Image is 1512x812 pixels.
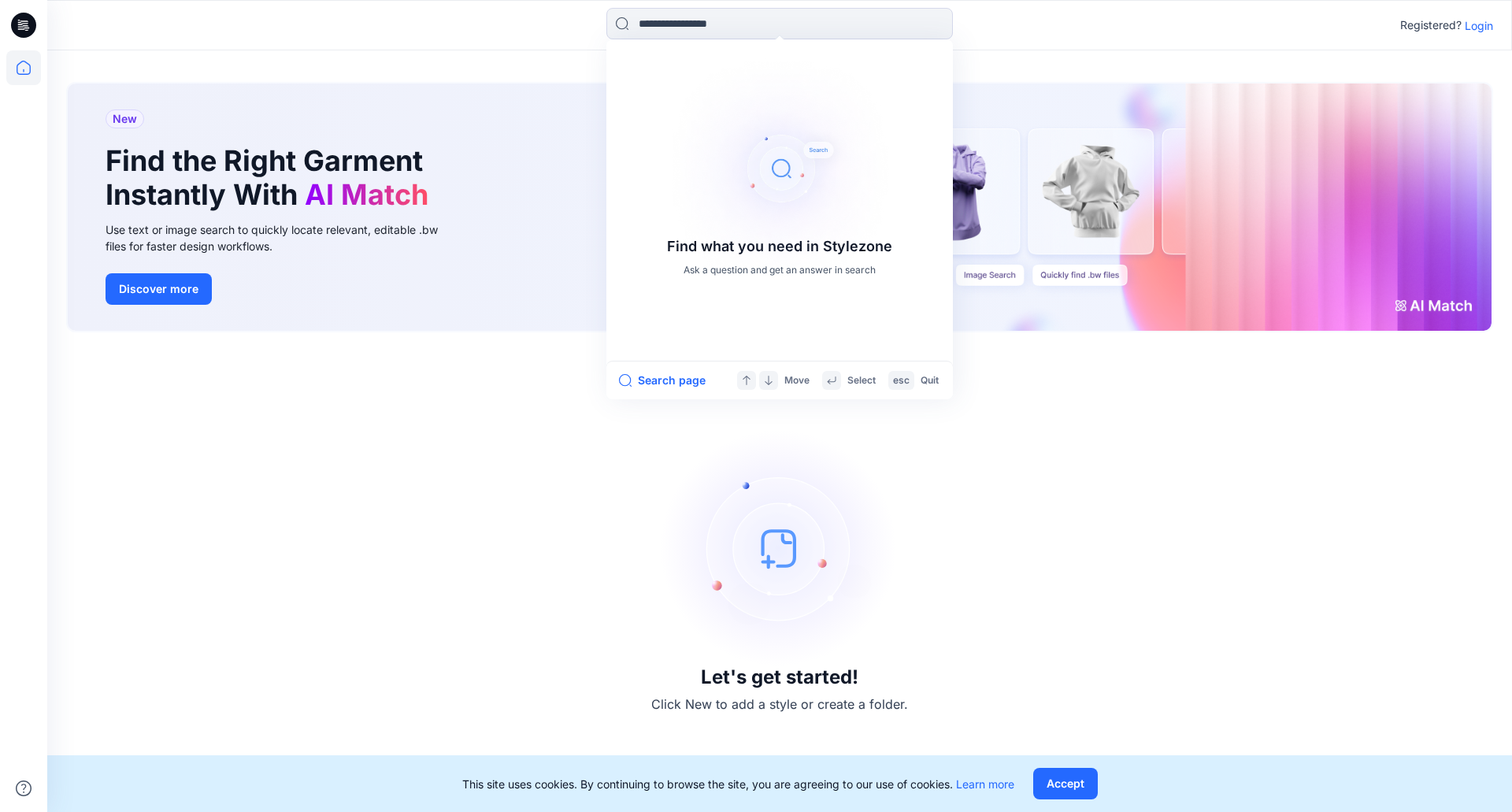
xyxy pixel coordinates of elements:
p: This site uses cookies. By continuing to browse the site, you are agreeing to our use of cookies. [462,776,1014,792]
button: Accept [1033,768,1098,799]
p: Move [784,373,810,389]
span: AI Match [305,177,428,212]
div: Use text or image search to quickly locate relevant, editable .bw files for faster design workflows. [106,221,460,254]
p: Select [847,373,876,389]
p: Registered? [1400,16,1462,35]
p: Click New to add a style or create a folder. [651,695,908,714]
h1: Find the Right Garment Instantly With [106,144,436,212]
button: Discover more [106,273,212,305]
p: Login [1465,17,1493,34]
img: empty-state-image.svg [661,430,898,666]
p: esc [893,373,910,389]
img: Find what you need [654,43,906,295]
a: Learn more [956,777,1014,791]
p: Quit [921,373,939,389]
button: Search page [619,371,706,390]
span: New [113,109,137,128]
h3: Let's get started! [701,666,858,688]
